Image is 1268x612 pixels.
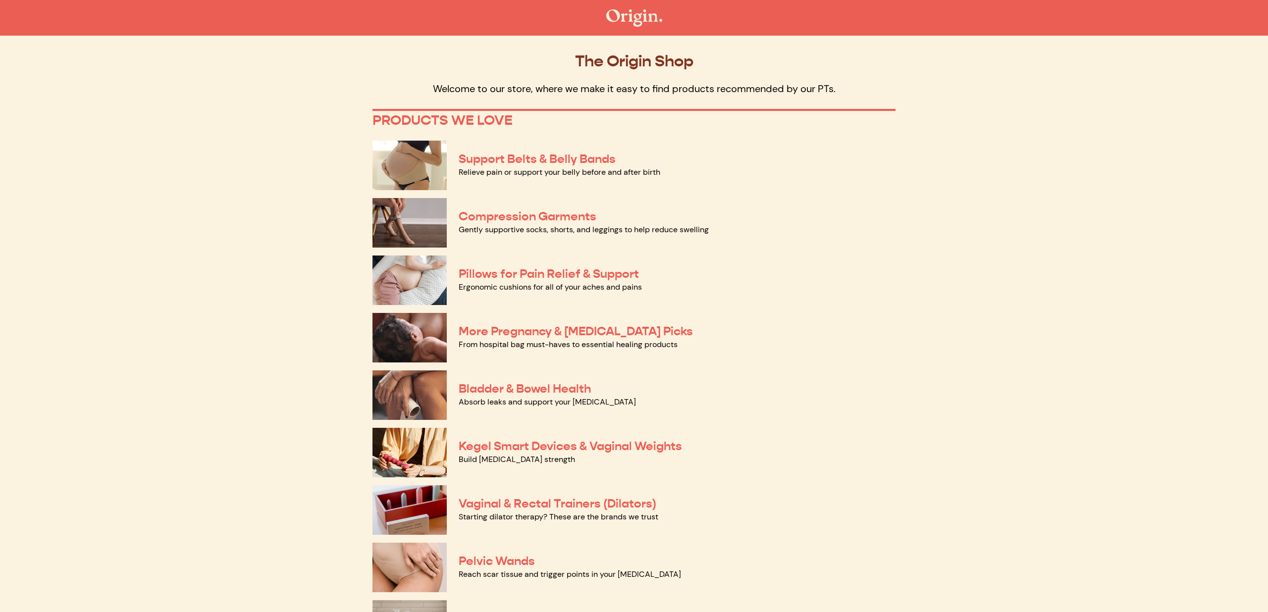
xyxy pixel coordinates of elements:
[459,381,591,396] a: Bladder & Bowel Health
[372,313,447,362] img: More Pregnancy & Postpartum Picks
[372,51,896,70] p: The Origin Shop
[459,209,596,224] a: Compression Garments
[459,152,616,166] a: Support Belts & Belly Bands
[459,282,642,292] a: Ergonomic cushions for all of your aches and pains
[372,82,896,95] p: Welcome to our store, where we make it easy to find products recommended by our PTs.
[459,397,636,407] a: Absorb leaks and support your [MEDICAL_DATA]
[459,224,709,235] a: Gently supportive socks, shorts, and leggings to help reduce swelling
[372,370,447,420] img: Bladder & Bowel Health
[372,112,896,129] p: PRODUCTS WE LOVE
[459,569,681,579] a: Reach scar tissue and trigger points in your [MEDICAL_DATA]
[372,255,447,305] img: Pillows for Pain Relief & Support
[372,485,447,535] img: Vaginal & Rectal Trainers (Dilators)
[372,141,447,190] img: Support Belts & Belly Bands
[372,428,447,477] img: Kegel Smart Devices & Vaginal Weights
[459,266,639,281] a: Pillows for Pain Relief & Support
[606,9,662,27] img: The Origin Shop
[459,496,656,511] a: Vaginal & Rectal Trainers (Dilators)
[459,554,535,568] a: Pelvic Wands
[459,454,575,464] a: Build [MEDICAL_DATA] strength
[459,339,678,350] a: From hospital bag must-haves to essential healing products
[459,167,660,177] a: Relieve pain or support your belly before and after birth
[459,324,693,339] a: More Pregnancy & [MEDICAL_DATA] Picks
[459,439,682,454] a: Kegel Smart Devices & Vaginal Weights
[459,511,658,522] a: Starting dilator therapy? These are the brands we trust
[372,198,447,248] img: Compression Garments
[372,543,447,592] img: Pelvic Wands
